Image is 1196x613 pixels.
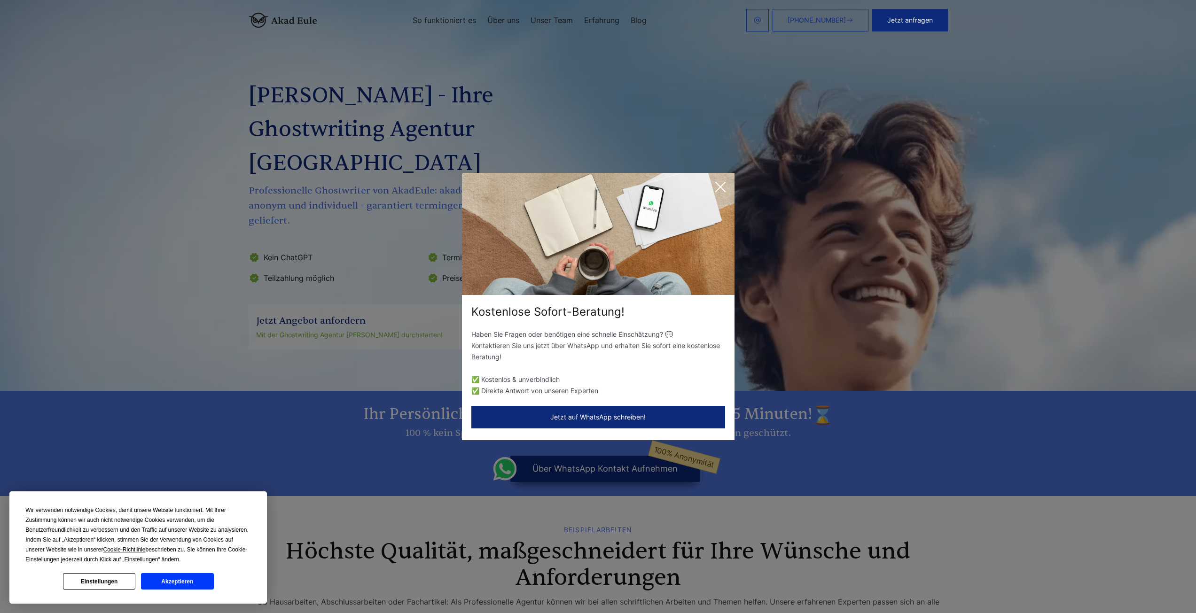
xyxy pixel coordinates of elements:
button: Jetzt anfragen [872,9,948,31]
li: ✅ Direkte Antwort von unseren Experten [471,385,725,396]
img: email [754,16,761,24]
img: exit [462,173,735,295]
a: So funktioniert es [413,16,476,24]
a: Unser Team [531,16,573,24]
button: Jetzt auf WhatsApp schreiben! [471,406,725,428]
li: ✅ Kostenlos & unverbindlich [471,374,725,385]
div: Kostenlose Sofort-Beratung! [462,304,735,319]
button: Einstellungen [63,573,135,590]
a: [PHONE_NUMBER] [773,9,868,31]
div: Cookie Consent Prompt [9,491,267,604]
img: logo [249,13,317,28]
a: Blog [631,16,647,24]
span: Cookie-Richtlinie [103,546,146,553]
p: Haben Sie Fragen oder benötigen eine schnelle Einschätzung? 💬 Kontaktieren Sie uns jetzt über Wha... [471,329,725,363]
a: Über uns [487,16,519,24]
span: [PHONE_NUMBER] [788,16,846,24]
div: Wir verwenden notwendige Cookies, damit unsere Website funktioniert. Mit Ihrer Zustimmung können ... [25,505,251,565]
span: Einstellungen [124,556,158,563]
a: Erfahrung [584,16,619,24]
button: Akzeptieren [141,573,213,590]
